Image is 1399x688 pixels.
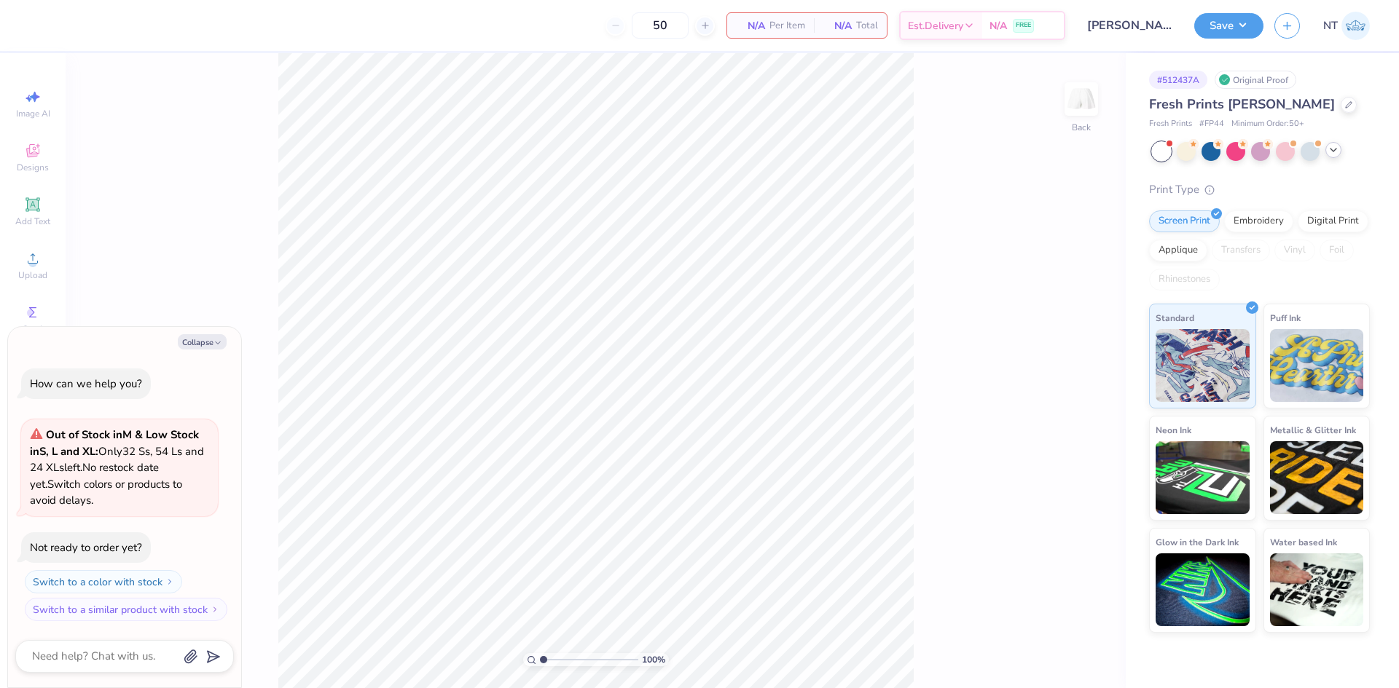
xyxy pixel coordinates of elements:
div: # 512437A [1149,71,1207,89]
span: FREE [1016,20,1031,31]
a: NT [1323,12,1370,40]
span: 100 % [642,653,665,666]
button: Switch to a similar product with stock [25,598,227,621]
img: Neon Ink [1156,441,1250,514]
span: Est. Delivery [908,18,963,33]
span: # FP44 [1199,118,1224,130]
div: Applique [1149,240,1207,261]
img: Standard [1156,329,1250,402]
button: Save [1194,13,1263,39]
span: Upload [18,269,47,281]
span: NT [1323,17,1338,34]
span: Neon Ink [1156,422,1191,438]
div: How can we help you? [30,376,142,391]
button: Switch to a color with stock [25,570,182,593]
strong: Out of Stock in M [46,427,135,442]
span: N/A [736,18,765,33]
div: Digital Print [1298,210,1368,232]
span: Image AI [16,108,50,119]
div: Vinyl [1274,240,1315,261]
input: Untitled Design [1076,11,1183,40]
span: Only 32 Ss, 54 Ls and 24 XLs left. Switch colors or products to avoid delays. [30,427,204,507]
span: No restock date yet. [30,460,159,491]
img: Puff Ink [1270,329,1364,402]
span: Standard [1156,310,1194,325]
div: Transfers [1212,240,1270,261]
span: Glow in the Dark Ink [1156,534,1239,550]
img: Glow in the Dark Ink [1156,553,1250,626]
div: Screen Print [1149,210,1220,232]
span: Add Text [15,216,50,227]
div: Original Proof [1215,71,1296,89]
span: Fresh Prints [PERSON_NAME] [1149,95,1335,113]
div: Foil [1320,240,1354,261]
span: Metallic & Glitter Ink [1270,422,1356,438]
span: Per Item [769,18,805,33]
span: Puff Ink [1270,310,1301,325]
img: Switch to a color with stock [165,577,174,586]
button: Collapse [178,334,227,349]
strong: & Low Stock in S, L and XL : [30,427,199,459]
span: Fresh Prints [1149,118,1192,130]
img: Back [1067,84,1096,114]
span: Water based Ink [1270,534,1337,550]
span: Total [856,18,878,33]
input: – – [632,12,689,39]
img: Switch to a similar product with stock [211,605,219,614]
span: Greek [22,323,44,335]
img: Water based Ink [1270,553,1364,626]
span: Designs [17,162,49,173]
img: Nestor Talens [1341,12,1370,40]
span: Minimum Order: 50 + [1231,118,1304,130]
div: Embroidery [1224,210,1293,232]
div: Back [1072,121,1091,134]
div: Not ready to order yet? [30,540,142,555]
div: Rhinestones [1149,269,1220,290]
div: Print Type [1149,181,1370,198]
span: N/A [823,18,852,33]
img: Metallic & Glitter Ink [1270,441,1364,514]
span: N/A [990,18,1007,33]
